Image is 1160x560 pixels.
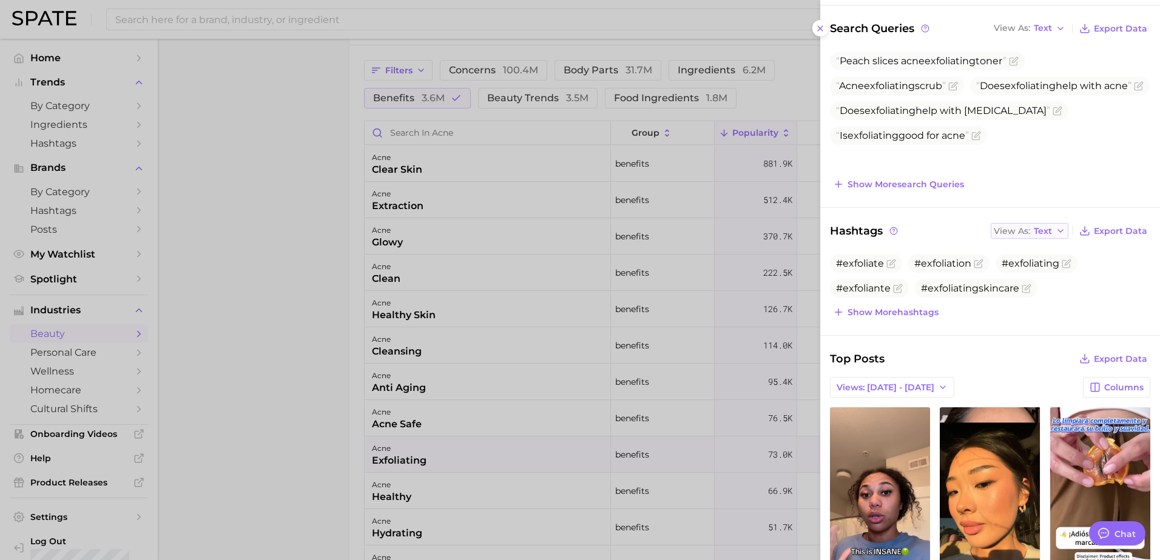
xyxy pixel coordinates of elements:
span: Export Data [1094,24,1147,34]
span: Views: [DATE] - [DATE] [837,382,934,393]
button: Flag as miscategorized or irrelevant [1053,106,1062,116]
span: exfoliating [865,105,916,116]
button: View AsText [991,21,1068,36]
span: Acne scrub [836,80,946,92]
span: Columns [1104,382,1144,393]
button: Show morehashtags [830,304,942,321]
button: Flag as miscategorized or irrelevant [974,259,983,268]
span: Search Queries [830,20,931,37]
button: View AsText [991,223,1068,239]
span: Show more search queries [848,179,964,190]
span: Peach slices acne toner [836,55,1007,67]
button: Flag as miscategorized or irrelevant [1062,259,1071,268]
button: Export Data [1076,350,1150,367]
button: Flag as miscategorized or irrelevant [893,284,903,293]
button: Flag as miscategorized or irrelevant [971,131,981,141]
span: #exfoliation [914,258,971,269]
span: #exfoliating [1002,258,1059,269]
span: #exfoliatingskincare [921,282,1019,294]
span: Text [1034,25,1052,32]
button: Columns [1083,377,1150,398]
button: Views: [DATE] - [DATE] [830,377,954,398]
span: Top Posts [830,350,885,367]
button: Show moresearch queries [830,176,967,193]
span: Text [1034,228,1052,235]
button: Flag as miscategorized or irrelevant [1009,56,1019,66]
span: exfoliating [1005,80,1056,92]
button: Flag as miscategorized or irrelevant [948,81,958,91]
span: Export Data [1094,226,1147,236]
span: #exfoliante [836,282,891,294]
button: Export Data [1076,20,1150,37]
span: Show more hashtags [848,307,939,318]
button: Flag as miscategorized or irrelevant [886,259,896,268]
span: exfoliating [864,80,915,92]
span: Does help with acne [976,80,1131,92]
span: View As [994,228,1030,235]
span: Hashtags [830,222,900,239]
button: Flag as miscategorized or irrelevant [1022,284,1031,293]
span: #exfoliate [836,258,884,269]
span: View As [994,25,1030,32]
span: exfoliating [848,130,899,141]
button: Export Data [1076,222,1150,239]
button: Flag as miscategorized or irrelevant [1134,81,1144,91]
span: Is good for acne [836,130,969,141]
span: Does help with [MEDICAL_DATA] [836,105,1050,116]
span: exfoliating [925,55,976,67]
span: Export Data [1094,354,1147,364]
